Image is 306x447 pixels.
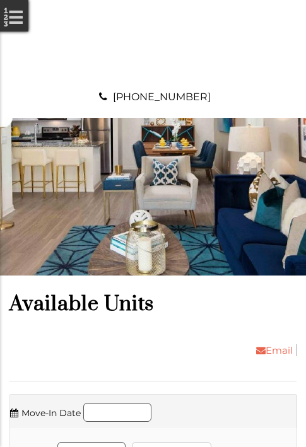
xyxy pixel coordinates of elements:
input: Move in date [83,403,151,422]
h1: Available Units [9,291,297,317]
img: A graphic with a red M and the word SOUTH. [122,13,185,76]
a: [PHONE_NUMBER] [113,91,211,103]
a: Email [247,344,297,356]
label: Move-In Date [10,405,81,421]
